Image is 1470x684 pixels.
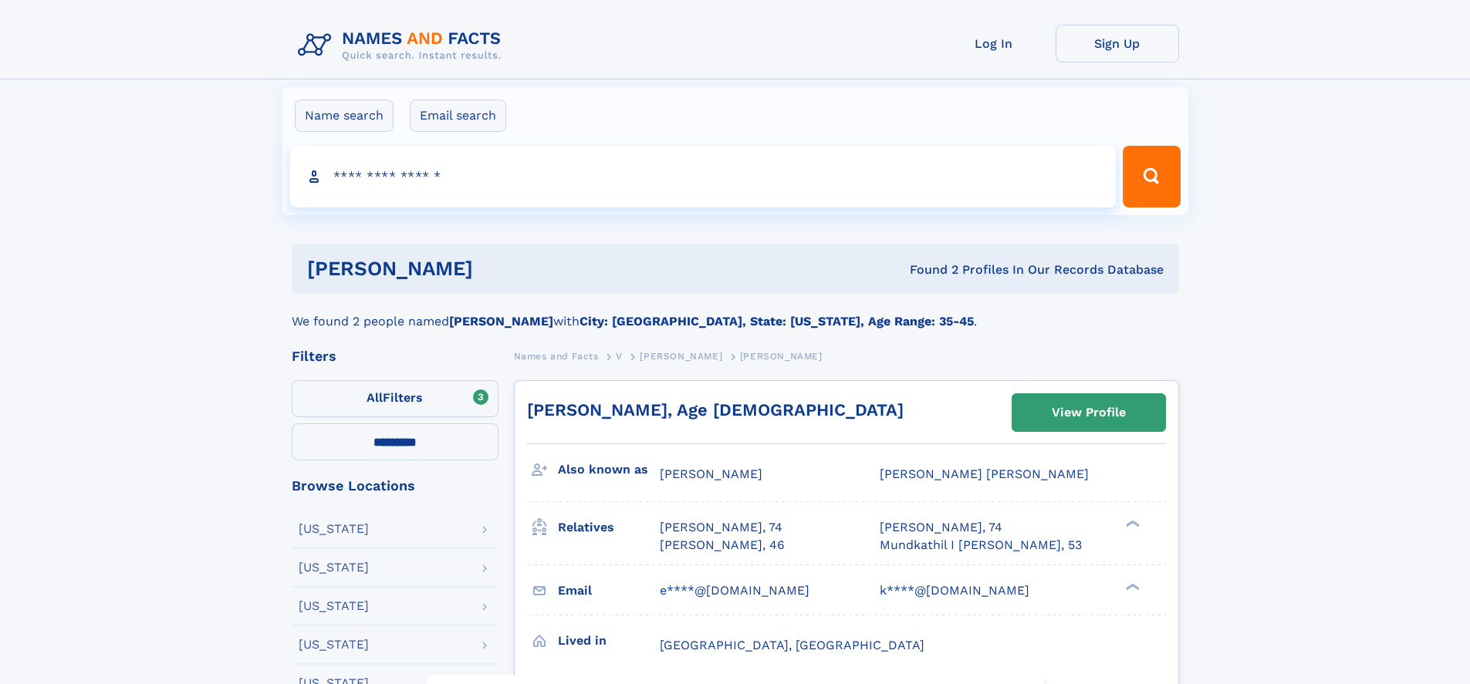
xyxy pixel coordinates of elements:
span: [GEOGRAPHIC_DATA], [GEOGRAPHIC_DATA] [660,638,924,652]
h3: Email [558,578,660,604]
h1: [PERSON_NAME] [307,259,691,278]
a: Names and Facts [514,346,599,366]
b: City: [GEOGRAPHIC_DATA], State: [US_STATE], Age Range: 35-45 [580,314,974,329]
label: Email search [410,99,506,132]
div: Found 2 Profiles In Our Records Database [691,261,1164,278]
a: [PERSON_NAME], 74 [880,519,1002,536]
div: View Profile [1052,395,1126,430]
label: Name search [295,99,394,132]
div: [US_STATE] [299,639,369,651]
b: [PERSON_NAME] [449,314,553,329]
a: [PERSON_NAME], 74 [660,519,782,536]
img: Logo Names and Facts [292,25,514,66]
a: Sign Up [1056,25,1179,62]
button: Search Button [1123,146,1180,207]
h3: Lived in [558,628,660,654]
div: Filters [292,349,498,363]
a: [PERSON_NAME], Age [DEMOGRAPHIC_DATA] [527,400,904,419]
span: [PERSON_NAME] [640,351,722,362]
span: [PERSON_NAME] [PERSON_NAME] [880,467,1089,481]
a: [PERSON_NAME], 46 [660,537,785,554]
label: Filters [292,380,498,417]
div: We found 2 people named with . [292,294,1179,331]
a: View Profile [1012,394,1165,431]
div: [US_STATE] [299,523,369,535]
a: Log In [932,25,1056,62]
div: ❯ [1122,519,1141,529]
a: V [616,346,623,366]
span: [PERSON_NAME] [660,467,762,481]
div: ❯ [1122,581,1141,591]
div: [US_STATE] [299,561,369,574]
div: [US_STATE] [299,600,369,612]
a: [PERSON_NAME] [640,346,722,366]
span: V [616,351,623,362]
input: search input [290,146,1117,207]
div: Browse Locations [292,479,498,493]
a: Mundkathil I [PERSON_NAME], 53 [880,537,1082,554]
span: All [367,390,383,405]
h3: Relatives [558,514,660,541]
h3: Also known as [558,457,660,483]
span: [PERSON_NAME] [740,351,823,362]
